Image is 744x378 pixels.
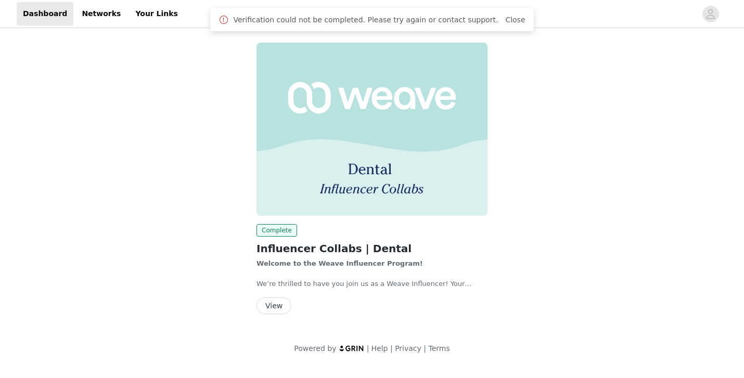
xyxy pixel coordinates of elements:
span: | [367,344,369,353]
img: Weave [256,43,488,216]
span: | [390,344,393,353]
a: Help [371,344,388,353]
a: Dashboard [17,2,73,25]
strong: Welcome to the Weave Influencer Program! [256,259,423,267]
h2: Influencer Collabs | Dental [256,241,488,256]
span: Complete [256,224,297,237]
button: View [256,297,291,314]
span: Verification could not be completed. Please try again or contact support. [233,15,498,25]
div: avatar [705,6,715,22]
a: View [256,302,291,310]
a: Terms [428,344,450,353]
span: Powered by [294,344,336,353]
a: Privacy [395,344,421,353]
span: | [424,344,426,353]
img: logo [339,345,365,351]
a: Your Links [129,2,184,25]
a: Close [505,16,525,24]
a: Networks [75,2,127,25]
p: We’re thrilled to have you join us as a Weave Influencer! Your creativity, expertise, and ability... [256,279,488,289]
